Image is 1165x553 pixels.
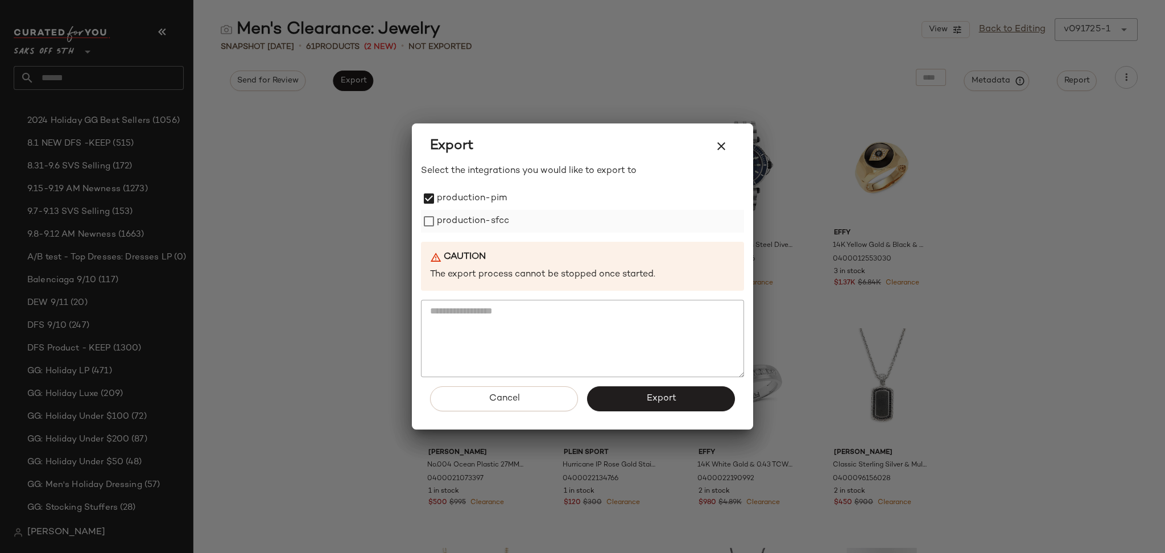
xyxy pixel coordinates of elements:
label: production-sfcc [437,210,509,233]
label: production-pim [437,187,507,210]
span: Cancel [488,393,519,404]
span: Export [646,393,676,404]
p: The export process cannot be stopped once started. [430,269,735,282]
p: Select the integrations you would like to export to [421,164,744,178]
b: Caution [444,251,486,264]
button: Export [587,386,735,411]
button: Cancel [430,386,578,411]
span: Export [430,137,473,155]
